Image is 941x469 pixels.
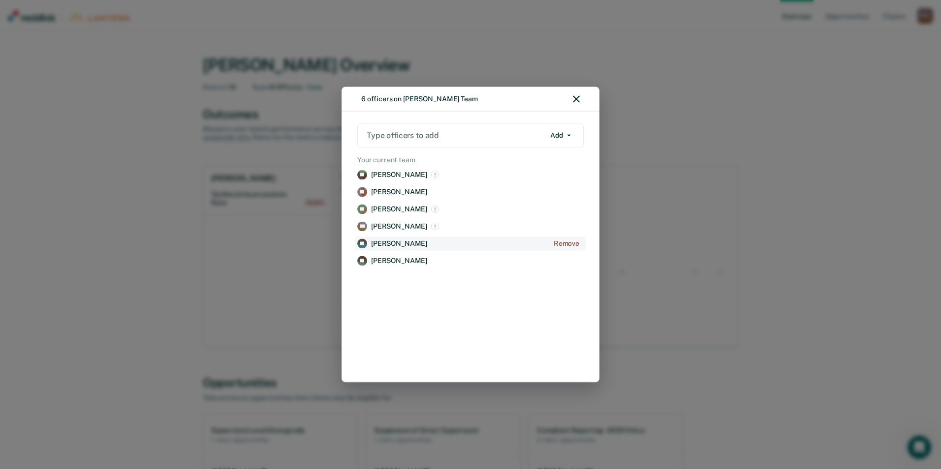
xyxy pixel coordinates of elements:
img: This is an excluded officer [431,171,439,179]
p: [PERSON_NAME] [371,239,427,248]
p: [PERSON_NAME] [371,205,427,213]
a: View supervision staff details for Justin Vaughn [355,237,586,250]
a: View supervision staff details for Kelsi Stanton [355,220,586,233]
a: View supervision staff details for Leah Colwell [355,185,586,199]
p: [PERSON_NAME] [371,171,427,179]
p: [PERSON_NAME] [371,188,427,196]
h2: Your current team [355,155,586,164]
img: This is an excluded officer [431,223,439,231]
a: View supervision staff details for Tracie N. Arnold [355,168,586,181]
button: Add Justin Vaughn to the list of officers to remove from Kelci Wright's team. [549,237,584,250]
img: This is an excluded officer [431,205,439,213]
div: 6 officers on [PERSON_NAME] Team [361,95,478,103]
a: View supervision staff details for Jeffrey Holt [355,203,586,216]
a: View supervision staff details for Alyson Volkman [355,254,586,267]
p: [PERSON_NAME] [371,222,427,231]
p: [PERSON_NAME] [371,257,427,265]
button: Add [546,127,575,143]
